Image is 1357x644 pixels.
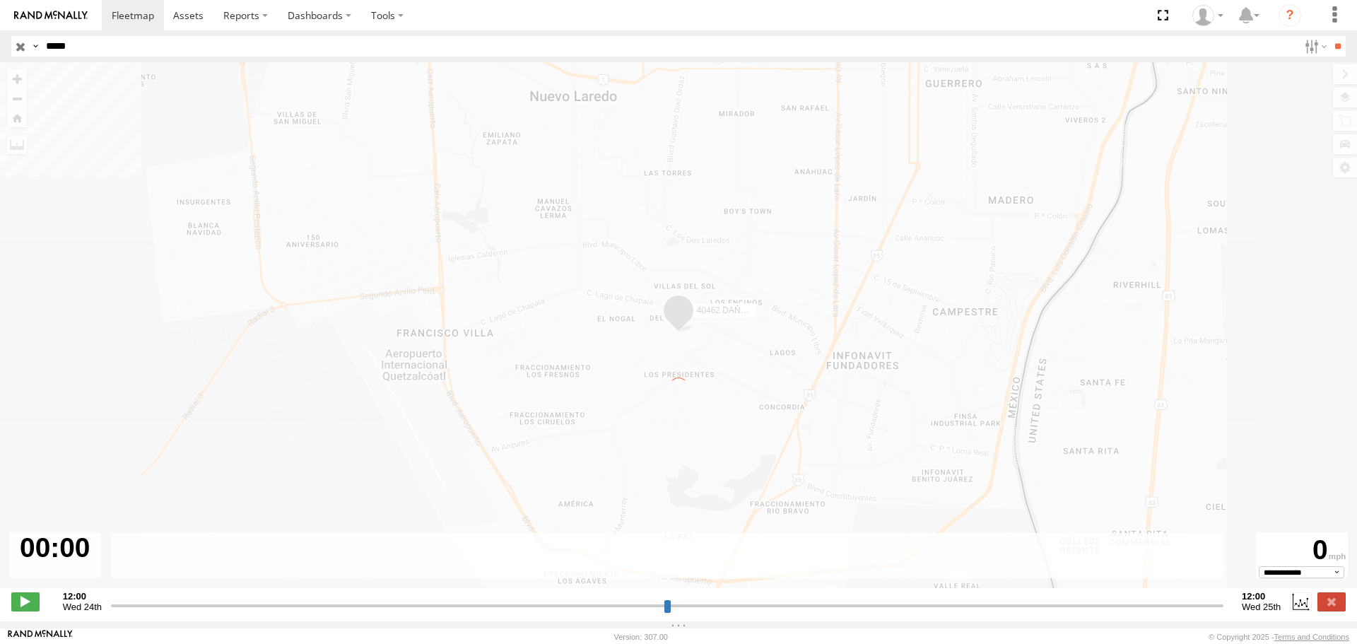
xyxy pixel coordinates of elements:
div: © Copyright 2025 - [1209,633,1349,641]
strong: 12:00 [1242,591,1281,602]
div: Version: 307.00 [614,633,668,641]
i: ? [1279,4,1301,27]
a: Visit our Website [8,630,73,644]
div: Caseta Laredo TX [1187,5,1228,26]
a: Terms and Conditions [1274,633,1349,641]
label: Search Filter Options [1299,36,1329,57]
div: 0 [1258,534,1346,566]
label: Play/Stop [11,592,40,611]
span: Wed 25th [1242,602,1281,612]
label: Search Query [30,36,41,57]
img: rand-logo.svg [14,11,88,21]
strong: 12:00 [63,591,102,602]
span: Wed 24th [63,602,102,612]
label: Close [1317,592,1346,611]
